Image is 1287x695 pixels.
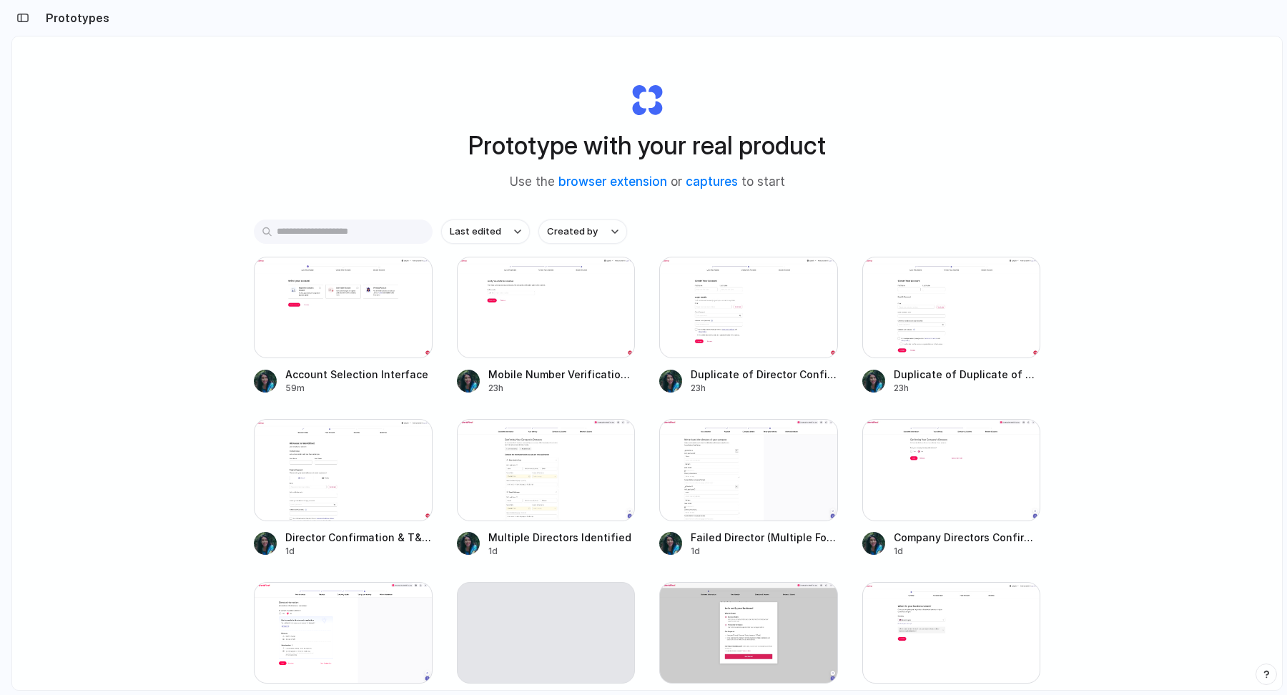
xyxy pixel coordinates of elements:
div: 59m [285,382,433,395]
span: Company Directors Confirmation Page [894,530,1041,545]
span: Multiple Directors Identified [488,530,636,545]
a: Duplicate of Duplicate of Director Confirmation & T&C SeparationDuplicate of Duplicate of Directo... [862,257,1041,395]
button: Created by [538,220,627,244]
div: 23h [488,382,636,395]
span: Mobile Number Verification Screen [488,367,636,382]
div: 23h [894,382,1041,395]
span: Duplicate of Director Confirmation & T&C Separation [691,367,838,382]
div: 1d [285,545,433,558]
a: Account Selection InterfaceAccount Selection Interface59m [254,257,433,395]
a: Multiple Directors IdentifiedMultiple Directors Identified1d [457,419,636,557]
button: Last edited [441,220,530,244]
span: Account Selection Interface [285,367,433,382]
div: 23h [691,382,838,395]
a: browser extension [558,174,667,189]
span: Use the or to start [510,173,785,192]
span: Duplicate of Duplicate of Director Confirmation & T&C Separation [894,367,1041,382]
a: captures [686,174,738,189]
div: 1d [894,545,1041,558]
a: Mobile Number Verification ScreenMobile Number Verification Screen23h [457,257,636,395]
a: Director Confirmation & T&C SeparationDirector Confirmation & T&C Separation1d [254,419,433,557]
span: Created by [547,225,598,239]
h1: Prototype with your real product [468,127,826,164]
a: Company Directors Confirmation PageCompany Directors Confirmation Page1d [862,419,1041,557]
a: Failed Director (Multiple Found)Failed Director (Multiple Found)1d [659,419,838,557]
a: Duplicate of Director Confirmation & T&C SeparationDuplicate of Director Confirmation & T&C Separ... [659,257,838,395]
span: Director Confirmation & T&C Separation [285,530,433,545]
div: 1d [691,545,838,558]
div: 1d [488,545,636,558]
h2: Prototypes [40,9,109,26]
span: Last edited [450,225,501,239]
span: Failed Director (Multiple Found) [691,530,838,545]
